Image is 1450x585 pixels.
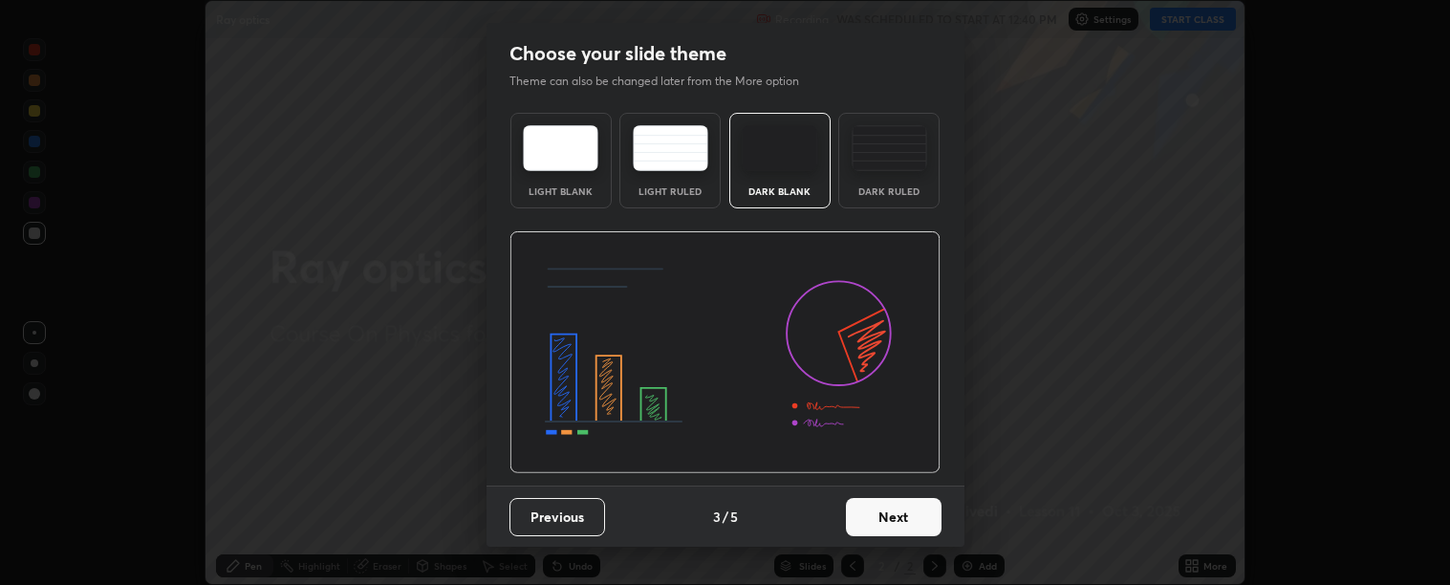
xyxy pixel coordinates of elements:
[742,186,818,196] div: Dark Blank
[523,186,599,196] div: Light Blank
[723,507,728,527] h4: /
[509,498,605,536] button: Previous
[633,125,708,171] img: lightRuledTheme.5fabf969.svg
[713,507,721,527] h4: 3
[509,73,819,90] p: Theme can also be changed later from the More option
[846,498,941,536] button: Next
[509,231,941,474] img: darkThemeBanner.d06ce4a2.svg
[509,41,726,66] h2: Choose your slide theme
[742,125,817,171] img: darkTheme.f0cc69e5.svg
[523,125,598,171] img: lightTheme.e5ed3b09.svg
[851,186,927,196] div: Dark Ruled
[632,186,708,196] div: Light Ruled
[730,507,738,527] h4: 5
[852,125,927,171] img: darkRuledTheme.de295e13.svg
